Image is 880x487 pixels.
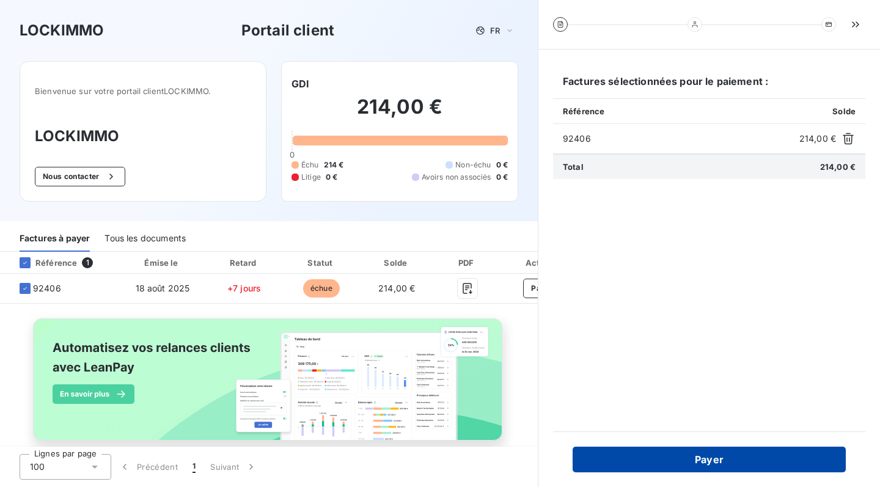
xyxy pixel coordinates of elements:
[436,257,498,269] div: PDF
[33,282,61,295] span: 92406
[455,159,491,170] span: Non-échu
[35,125,251,147] h3: LOCKIMMO
[193,461,196,473] span: 1
[301,172,321,183] span: Litige
[290,150,295,159] span: 0
[301,159,319,170] span: Échu
[241,20,334,42] h3: Portail client
[208,257,281,269] div: Retard
[563,106,604,116] span: Référence
[35,167,125,186] button: Nous contacter
[832,106,856,116] span: Solde
[820,162,856,172] span: 214,00 €
[563,133,794,145] span: 92406
[105,226,186,252] div: Tous les documents
[496,172,508,183] span: 0 €
[303,279,340,298] span: échue
[504,257,581,269] div: Actions
[563,162,584,172] span: Total
[122,257,202,269] div: Émise le
[20,20,104,42] h3: LOCKIMMO
[35,86,251,96] span: Bienvenue sur votre portail client LOCKIMMO .
[553,74,865,98] h6: Factures sélectionnées pour le paiement :
[22,311,516,461] img: banner
[326,172,337,183] span: 0 €
[227,283,261,293] span: +7 jours
[10,257,77,268] div: Référence
[378,283,415,293] span: 214,00 €
[523,279,561,298] button: Payer
[362,257,431,269] div: Solde
[20,226,90,252] div: Factures à payer
[136,283,190,293] span: 18 août 2025
[291,95,508,131] h2: 214,00 €
[185,454,203,480] button: 1
[291,76,309,91] h6: GDI
[422,172,491,183] span: Avoirs non associés
[203,454,265,480] button: Suivant
[799,133,836,145] span: 214,00 €
[573,447,846,472] button: Payer
[324,159,344,170] span: 214 €
[30,461,45,473] span: 100
[111,454,185,480] button: Précédent
[82,257,93,268] span: 1
[496,159,508,170] span: 0 €
[490,26,500,35] span: FR
[285,257,357,269] div: Statut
